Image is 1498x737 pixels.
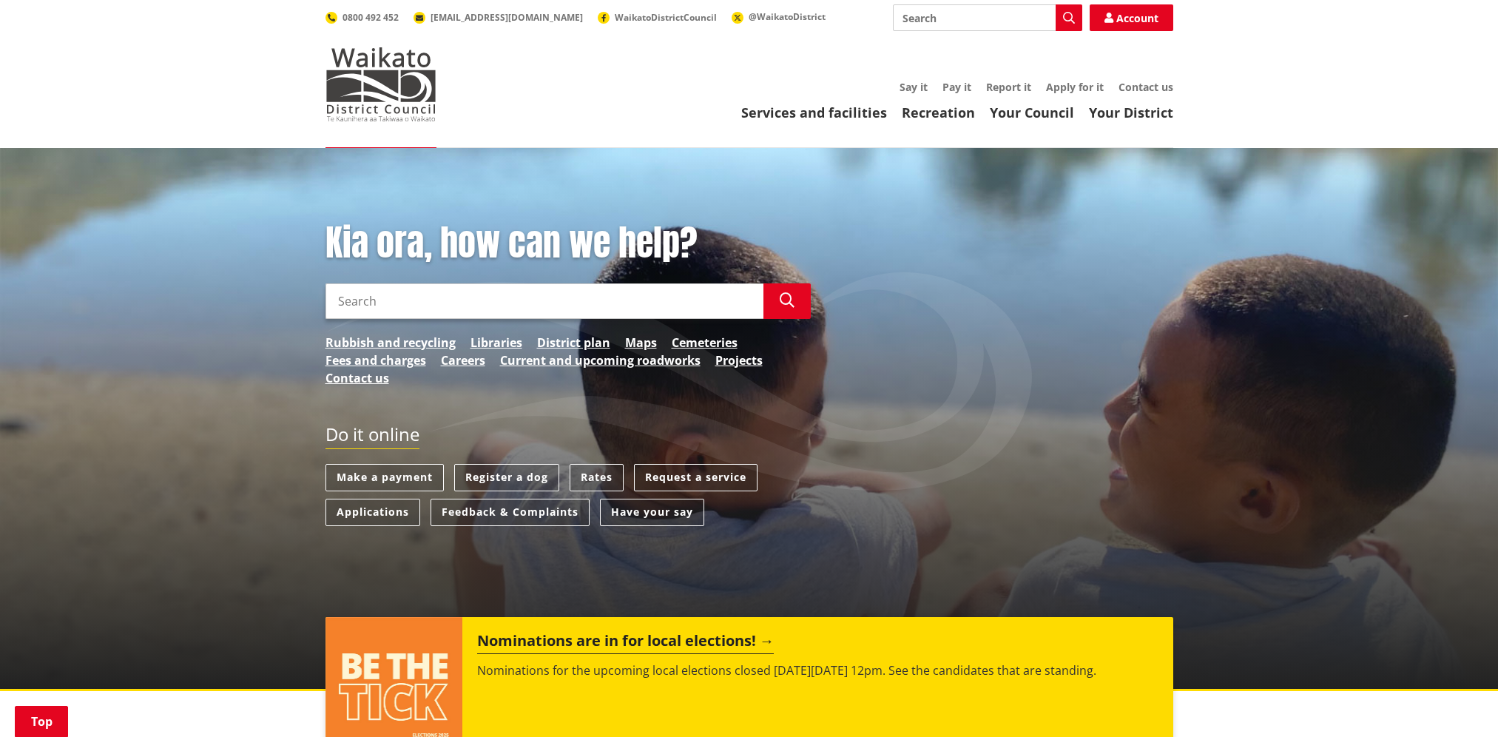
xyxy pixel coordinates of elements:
[942,80,971,94] a: Pay it
[634,464,758,491] a: Request a service
[325,424,419,450] h2: Do it online
[986,80,1031,94] a: Report it
[431,499,590,526] a: Feedback & Complaints
[325,351,426,369] a: Fees and charges
[570,464,624,491] a: Rates
[431,11,583,24] span: [EMAIL_ADDRESS][DOMAIN_NAME]
[1046,80,1104,94] a: Apply for it
[1119,80,1173,94] a: Contact us
[15,706,68,737] a: Top
[325,334,456,351] a: Rubbish and recycling
[900,80,928,94] a: Say it
[615,11,717,24] span: WaikatoDistrictCouncil
[441,351,485,369] a: Careers
[343,11,399,24] span: 0800 492 452
[600,499,704,526] a: Have your say
[1090,4,1173,31] a: Account
[990,104,1074,121] a: Your Council
[325,47,436,121] img: Waikato District Council - Te Kaunihera aa Takiwaa o Waikato
[715,351,763,369] a: Projects
[672,334,738,351] a: Cemeteries
[902,104,975,121] a: Recreation
[454,464,559,491] a: Register a dog
[325,11,399,24] a: 0800 492 452
[470,334,522,351] a: Libraries
[325,499,420,526] a: Applications
[732,10,826,23] a: @WaikatoDistrict
[325,283,763,319] input: Search input
[893,4,1082,31] input: Search input
[749,10,826,23] span: @WaikatoDistrict
[741,104,887,121] a: Services and facilities
[625,334,657,351] a: Maps
[477,662,1158,679] p: Nominations for the upcoming local elections closed [DATE][DATE] 12pm. See the candidates that ar...
[325,369,389,387] a: Contact us
[537,334,610,351] a: District plan
[477,632,774,654] h2: Nominations are in for local elections!
[1089,104,1173,121] a: Your District
[325,222,811,265] h1: Kia ora, how can we help?
[414,11,583,24] a: [EMAIL_ADDRESS][DOMAIN_NAME]
[598,11,717,24] a: WaikatoDistrictCouncil
[500,351,701,369] a: Current and upcoming roadworks
[325,464,444,491] a: Make a payment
